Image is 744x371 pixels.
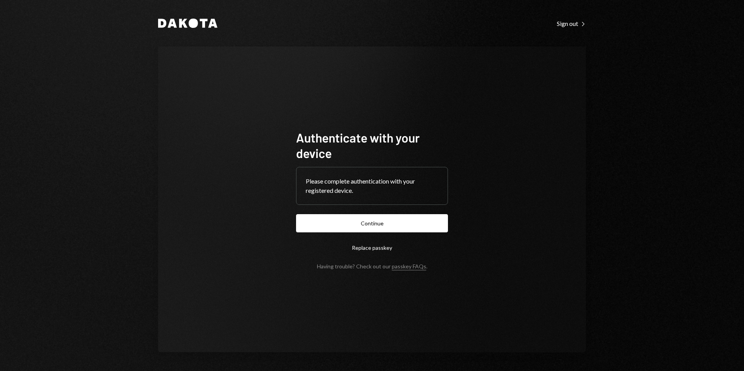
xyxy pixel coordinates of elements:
[557,20,586,27] div: Sign out
[392,263,426,270] a: passkey FAQs
[306,177,438,195] div: Please complete authentication with your registered device.
[557,19,586,27] a: Sign out
[317,263,427,270] div: Having trouble? Check out our .
[296,239,448,257] button: Replace passkey
[296,214,448,232] button: Continue
[296,130,448,161] h1: Authenticate with your device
